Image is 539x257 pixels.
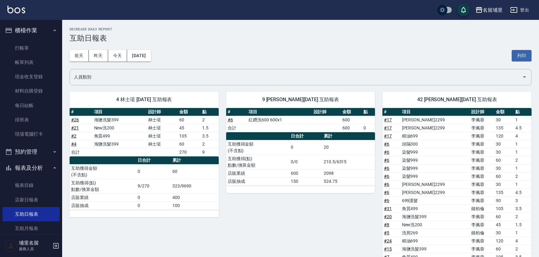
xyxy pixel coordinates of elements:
[147,108,178,116] th: 設計師
[147,132,178,140] td: 林士珽
[136,156,171,165] th: 日合計
[2,70,60,84] a: 現金收支登錄
[470,205,494,213] td: 鐘柏倫
[178,132,201,140] td: 105
[514,156,532,164] td: 2
[470,180,494,188] td: 李佩蓉
[400,156,470,164] td: 染髮999
[171,164,219,179] td: 60
[400,180,470,188] td: [PERSON_NAME]2299
[400,213,470,221] td: 海鹽洗髮399
[384,190,389,195] a: #6
[514,237,532,245] td: 4
[494,221,514,229] td: 45
[226,124,247,132] td: 合計
[400,221,470,229] td: New洗200
[70,201,136,210] td: 店販抽成
[322,155,375,169] td: 210.5/6315
[5,240,17,252] img: Person
[2,160,60,176] button: 報表及分析
[226,169,289,177] td: 店販業績
[494,205,514,213] td: 105
[322,177,375,185] td: 524.75
[226,108,247,116] th: #
[322,132,375,140] th: 累計
[400,245,470,253] td: 海鹽洗髮399
[2,55,60,70] a: 帳單列表
[2,41,60,55] a: 打帳單
[289,140,322,155] td: 0
[71,133,76,138] a: #2
[470,108,494,116] th: 設計師
[289,169,322,177] td: 600
[362,108,375,116] th: 點
[400,229,470,237] td: 洗剪269
[70,50,89,61] button: 前天
[384,198,389,203] a: #6
[514,213,532,221] td: 2
[226,155,289,169] td: 互助獲得(點) 點數/換算金額
[93,116,147,124] td: 海鹽洗髮399
[514,205,532,213] td: 3.5
[2,207,60,221] a: 互助日報表
[384,214,392,219] a: #20
[473,4,505,16] button: 名留埔里
[512,50,532,61] button: 列印
[341,124,362,132] td: 600
[70,27,532,31] h2: Decrease Daily Report
[228,117,233,122] a: #6
[514,164,532,172] td: 1
[70,179,136,193] td: 互助獲得(點) 點數/換算金額
[470,124,494,132] td: 李佩蓉
[514,148,532,156] td: 1
[470,188,494,196] td: 李佩蓉
[400,237,470,245] td: 精油699
[470,213,494,221] td: 李佩蓉
[71,142,76,147] a: #4
[384,117,392,122] a: #17
[519,72,529,82] button: Open
[514,180,532,188] td: 1
[70,108,219,156] table: a dense table
[470,245,494,253] td: 李佩蓉
[2,113,60,127] a: 排班表
[71,117,79,122] a: #26
[171,193,219,201] td: 400
[147,124,178,132] td: 林士珽
[93,140,147,148] td: 海鹽洗髮399
[127,50,151,61] button: [DATE]
[171,201,219,210] td: 100
[93,132,147,140] td: 角質499
[514,245,532,253] td: 2
[494,140,514,148] td: 30
[508,4,532,16] button: 登出
[400,116,470,124] td: [PERSON_NAME]2299
[494,148,514,156] td: 30
[494,116,514,124] td: 30
[494,229,514,237] td: 30
[470,140,494,148] td: 李佩蓉
[470,156,494,164] td: 李佩蓉
[7,6,25,13] img: Logo
[494,188,514,196] td: 135
[470,237,494,245] td: 李佩蓉
[108,50,127,61] button: 今天
[494,196,514,205] td: 90
[226,140,289,155] td: 互助獲得金額 (不含點)
[400,188,470,196] td: [PERSON_NAME]2299
[384,246,392,251] a: #15
[201,148,219,156] td: 9
[390,97,524,103] span: 42 [PERSON_NAME][DATE] 互助報表
[384,125,392,130] a: #17
[70,193,136,201] td: 店販業績
[400,124,470,132] td: [PERSON_NAME]2299
[514,188,532,196] td: 4.5
[470,132,494,140] td: 李佩蓉
[514,116,532,124] td: 1
[147,140,178,148] td: 林士珽
[322,140,375,155] td: 20
[384,150,389,155] a: #6
[470,196,494,205] td: 李佩蓉
[494,213,514,221] td: 60
[457,4,470,16] button: save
